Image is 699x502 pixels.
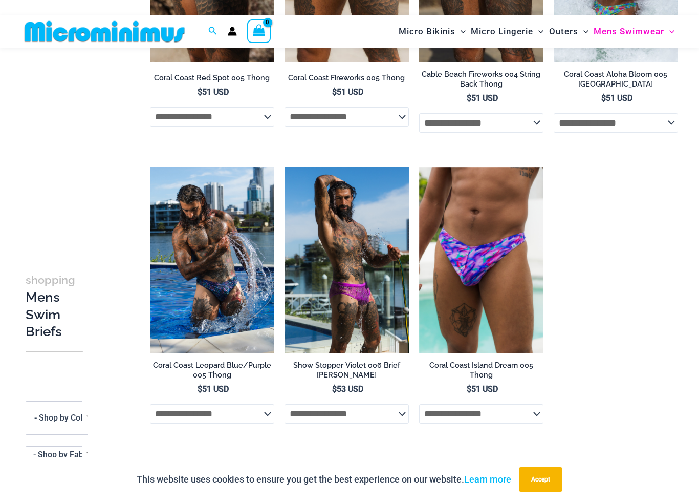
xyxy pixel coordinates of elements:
[33,450,93,459] span: - Shop by Fabric
[419,167,543,354] img: Coral Coast Island Dream 005 Thong 01
[150,167,274,354] img: Coral Coast Leopard BluePurple 005 Thong 09
[285,361,409,384] a: Show Stopper Violet 006 Brief [PERSON_NAME]
[419,70,543,89] h2: Cable Beach Fireworks 004 String Back Thong
[26,401,97,435] span: - Shop by Color
[467,384,498,394] bdi: 51 USD
[419,361,543,384] a: Coral Coast Island Dream 005 Thong
[594,18,664,45] span: Mens Swimwear
[198,87,202,97] span: $
[419,167,543,354] a: Coral Coast Island Dream 005 Thong 01Coral Coast Island Dream 005 Thong 02Coral Coast Island Drea...
[419,70,543,93] a: Cable Beach Fireworks 004 String Back Thong
[198,384,229,394] bdi: 51 USD
[26,271,83,341] h3: Mens Swim Briefs
[455,18,466,45] span: Menu Toggle
[664,18,674,45] span: Menu Toggle
[285,167,409,354] img: Show Stopper Violet 006 Brief Burleigh 10
[137,472,511,487] p: This website uses cookies to ensure you get the best experience on our website.
[34,413,90,423] span: - Shop by Color
[26,446,97,463] span: - Shop by Fabric
[395,17,679,46] nav: Site Navigation
[208,25,217,38] a: Search icon link
[285,73,409,83] h2: Coral Coast Fireworks 005 Thong
[399,18,455,45] span: Micro Bikinis
[150,361,274,384] a: Coral Coast Leopard Blue/Purple 005 Thong
[26,402,97,434] span: - Shop by Color
[150,73,274,83] h2: Coral Coast Red Spot 005 Thong
[26,447,97,463] span: - Shop by Fabric
[549,18,578,45] span: Outers
[471,18,533,45] span: Micro Lingerie
[150,73,274,87] a: Coral Coast Red Spot 005 Thong
[467,93,471,103] span: $
[591,18,677,45] a: Mens SwimwearMenu ToggleMenu Toggle
[601,93,606,103] span: $
[396,18,468,45] a: Micro BikinisMenu ToggleMenu Toggle
[419,361,543,380] h2: Coral Coast Island Dream 005 Thong
[150,167,274,354] a: Coral Coast Leopard BluePurple 005 Thong 09Coral Coast Leopard BluePurple 005 Thong 03Coral Coast...
[467,93,498,103] bdi: 51 USD
[247,19,271,43] a: View Shopping Cart, empty
[332,384,363,394] bdi: 53 USD
[198,87,229,97] bdi: 51 USD
[150,361,274,380] h2: Coral Coast Leopard Blue/Purple 005 Thong
[554,70,678,89] h2: Coral Coast Aloha Bloom 005 [GEOGRAPHIC_DATA]
[332,384,337,394] span: $
[228,27,237,36] a: Account icon link
[285,73,409,87] a: Coral Coast Fireworks 005 Thong
[285,361,409,380] h2: Show Stopper Violet 006 Brief [PERSON_NAME]
[533,18,543,45] span: Menu Toggle
[20,20,189,43] img: MM SHOP LOGO FLAT
[578,18,588,45] span: Menu Toggle
[332,87,337,97] span: $
[554,70,678,93] a: Coral Coast Aloha Bloom 005 [GEOGRAPHIC_DATA]
[198,384,202,394] span: $
[468,18,546,45] a: Micro LingerieMenu ToggleMenu Toggle
[519,467,562,492] button: Accept
[26,274,75,286] span: shopping
[26,34,118,239] iframe: TrustedSite Certified
[601,93,632,103] bdi: 51 USD
[464,474,511,485] a: Learn more
[547,18,591,45] a: OutersMenu ToggleMenu Toggle
[332,87,363,97] bdi: 51 USD
[285,167,409,354] a: Show Stopper Violet 006 Brief Burleigh 10Show Stopper Violet 006 Brief Burleigh 11Show Stopper Vi...
[467,384,471,394] span: $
